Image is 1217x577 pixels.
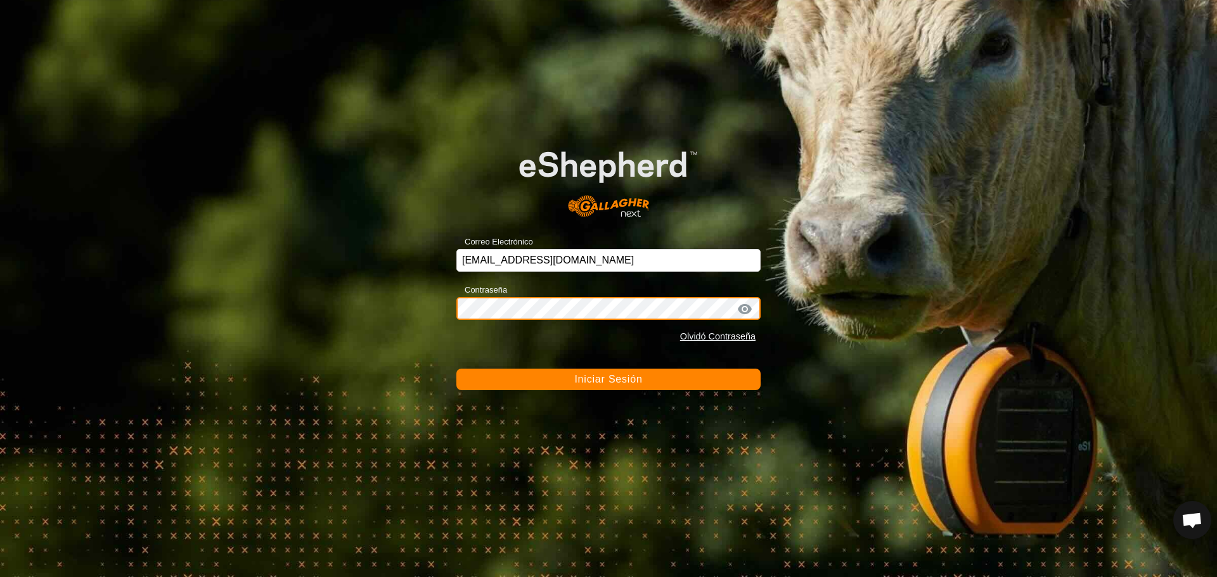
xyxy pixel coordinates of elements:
div: Chat abierto [1173,501,1211,539]
img: Logo de eShepherd [487,126,730,230]
input: Correo Electrónico [456,249,761,272]
label: Contraseña [456,284,507,296]
label: Correo Electrónico [456,236,533,248]
span: Iniciar Sesión [574,374,642,384]
button: Iniciar Sesión [456,369,761,390]
a: Olvidó Contraseña [680,331,756,341]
